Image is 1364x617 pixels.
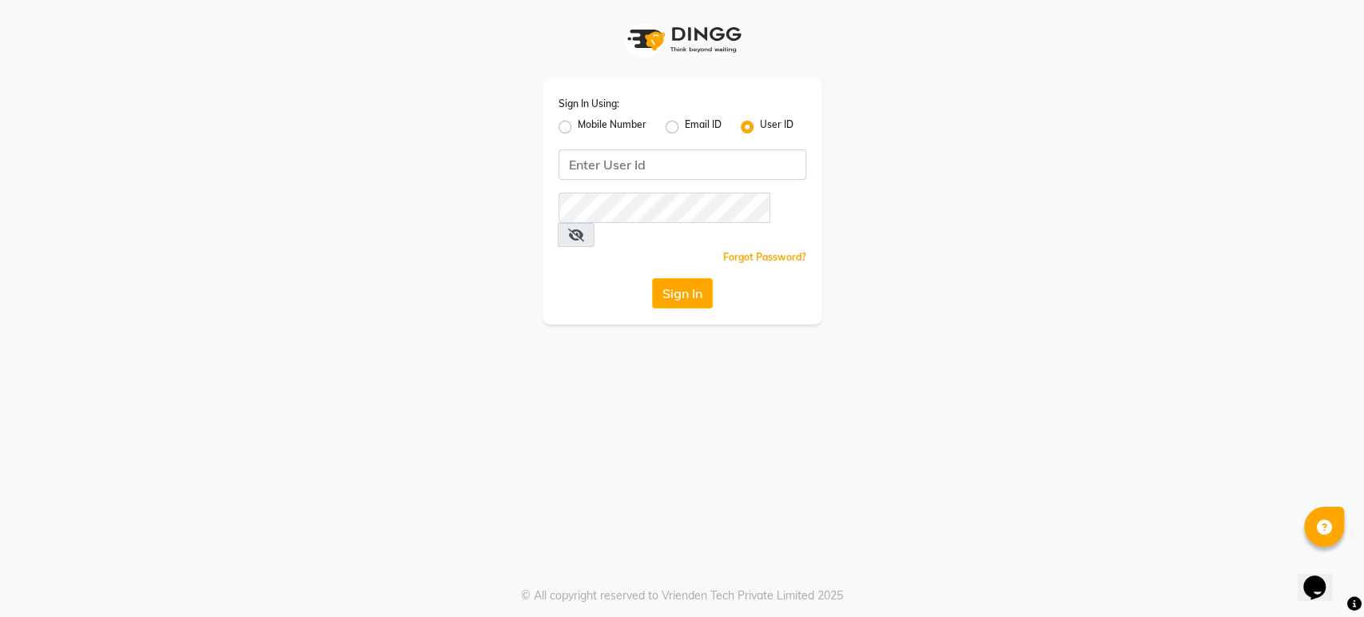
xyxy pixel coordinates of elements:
[578,117,646,137] label: Mobile Number
[652,278,713,308] button: Sign In
[1297,553,1348,601] iframe: chat widget
[559,97,619,111] label: Sign In Using:
[685,117,722,137] label: Email ID
[618,16,746,63] img: logo1.svg
[723,251,806,263] a: Forgot Password?
[760,117,793,137] label: User ID
[559,193,770,223] input: Username
[559,149,806,180] input: Username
